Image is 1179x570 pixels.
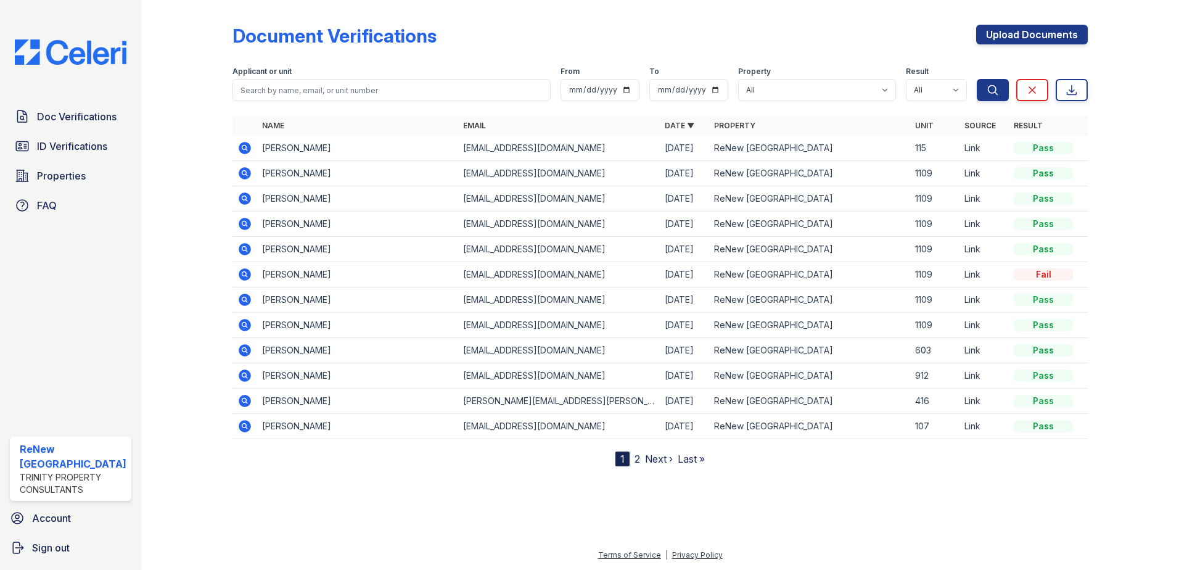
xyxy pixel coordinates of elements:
[910,287,959,313] td: 1109
[959,313,1009,338] td: Link
[37,109,117,124] span: Doc Verifications
[910,136,959,161] td: 115
[10,134,131,159] a: ID Verifications
[660,237,709,262] td: [DATE]
[910,363,959,389] td: 912
[32,511,71,526] span: Account
[257,389,459,414] td: [PERSON_NAME]
[959,363,1009,389] td: Link
[257,414,459,439] td: [PERSON_NAME]
[660,136,709,161] td: [DATE]
[910,338,959,363] td: 603
[709,363,911,389] td: ReNew [GEOGRAPHIC_DATA]
[649,67,659,76] label: To
[257,262,459,287] td: [PERSON_NAME]
[665,550,668,560] div: |
[714,121,755,130] a: Property
[458,389,660,414] td: [PERSON_NAME][EMAIL_ADDRESS][PERSON_NAME][DOMAIN_NAME]
[709,136,911,161] td: ReNew [GEOGRAPHIC_DATA]
[709,262,911,287] td: ReNew [GEOGRAPHIC_DATA]
[5,39,136,65] img: CE_Logo_Blue-a8612792a0a2168367f1c8372b55b34899dd931a85d93a1a3d3e32e68fde9ad4.png
[598,550,661,560] a: Terms of Service
[1014,420,1073,432] div: Pass
[660,338,709,363] td: [DATE]
[458,212,660,237] td: [EMAIL_ADDRESS][DOMAIN_NAME]
[709,237,911,262] td: ReNew [GEOGRAPHIC_DATA]
[635,453,640,465] a: 2
[257,363,459,389] td: [PERSON_NAME]
[959,389,1009,414] td: Link
[37,168,86,183] span: Properties
[458,136,660,161] td: [EMAIL_ADDRESS][DOMAIN_NAME]
[910,237,959,262] td: 1109
[738,67,771,76] label: Property
[458,186,660,212] td: [EMAIL_ADDRESS][DOMAIN_NAME]
[10,163,131,188] a: Properties
[660,161,709,186] td: [DATE]
[458,414,660,439] td: [EMAIL_ADDRESS][DOMAIN_NAME]
[709,414,911,439] td: ReNew [GEOGRAPHIC_DATA]
[32,540,70,555] span: Sign out
[37,198,57,213] span: FAQ
[5,535,136,560] a: Sign out
[709,212,911,237] td: ReNew [GEOGRAPHIC_DATA]
[964,121,996,130] a: Source
[709,389,911,414] td: ReNew [GEOGRAPHIC_DATA]
[1014,218,1073,230] div: Pass
[959,338,1009,363] td: Link
[910,186,959,212] td: 1109
[1014,142,1073,154] div: Pass
[709,313,911,338] td: ReNew [GEOGRAPHIC_DATA]
[1014,192,1073,205] div: Pass
[10,193,131,218] a: FAQ
[910,389,959,414] td: 416
[976,25,1088,44] a: Upload Documents
[458,287,660,313] td: [EMAIL_ADDRESS][DOMAIN_NAME]
[678,453,705,465] a: Last »
[458,161,660,186] td: [EMAIL_ADDRESS][DOMAIN_NAME]
[20,442,126,471] div: ReNew [GEOGRAPHIC_DATA]
[257,338,459,363] td: [PERSON_NAME]
[709,161,911,186] td: ReNew [GEOGRAPHIC_DATA]
[10,104,131,129] a: Doc Verifications
[458,237,660,262] td: [EMAIL_ADDRESS][DOMAIN_NAME]
[5,506,136,531] a: Account
[959,287,1009,313] td: Link
[910,313,959,338] td: 1109
[458,313,660,338] td: [EMAIL_ADDRESS][DOMAIN_NAME]
[959,414,1009,439] td: Link
[463,121,486,130] a: Email
[959,186,1009,212] td: Link
[257,237,459,262] td: [PERSON_NAME]
[959,136,1009,161] td: Link
[709,186,911,212] td: ReNew [GEOGRAPHIC_DATA]
[37,139,107,154] span: ID Verifications
[1014,344,1073,357] div: Pass
[660,363,709,389] td: [DATE]
[959,237,1009,262] td: Link
[232,79,551,101] input: Search by name, email, or unit number
[709,338,911,363] td: ReNew [GEOGRAPHIC_DATA]
[660,313,709,338] td: [DATE]
[660,287,709,313] td: [DATE]
[665,121,694,130] a: Date ▼
[1014,294,1073,306] div: Pass
[660,212,709,237] td: [DATE]
[709,287,911,313] td: ReNew [GEOGRAPHIC_DATA]
[1014,395,1073,407] div: Pass
[672,550,723,560] a: Privacy Policy
[959,262,1009,287] td: Link
[660,262,709,287] td: [DATE]
[910,161,959,186] td: 1109
[910,414,959,439] td: 107
[1014,319,1073,331] div: Pass
[257,186,459,212] td: [PERSON_NAME]
[262,121,284,130] a: Name
[1014,121,1043,130] a: Result
[660,414,709,439] td: [DATE]
[645,453,673,465] a: Next ›
[257,212,459,237] td: [PERSON_NAME]
[660,389,709,414] td: [DATE]
[910,212,959,237] td: 1109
